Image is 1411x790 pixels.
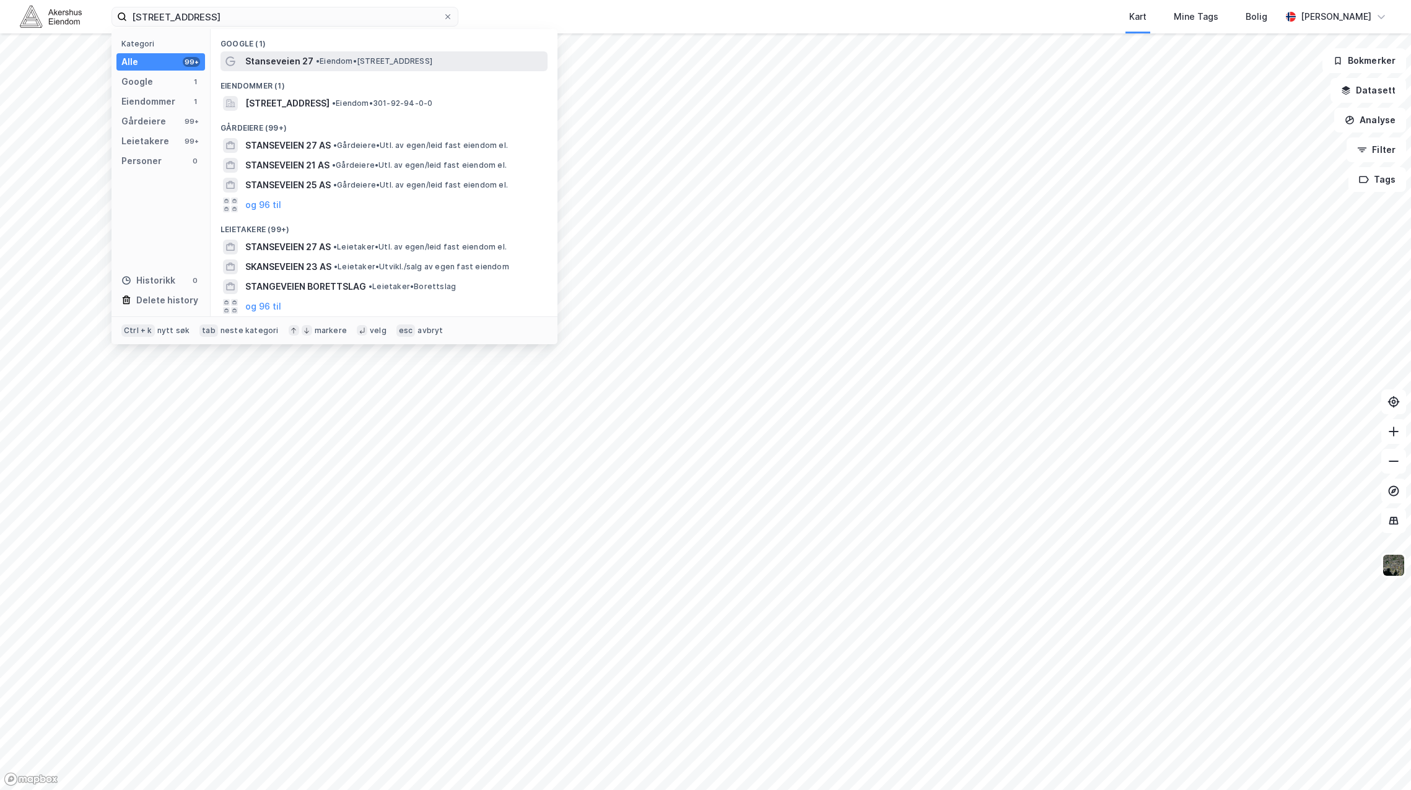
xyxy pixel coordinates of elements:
div: nytt søk [157,326,190,336]
span: STANSEVEIEN 27 AS [245,240,331,254]
span: STANSEVEIEN 25 AS [245,178,331,193]
div: 99+ [183,136,200,146]
div: Personer [121,154,162,168]
div: 1 [190,77,200,87]
iframe: Chat Widget [1349,731,1411,790]
div: 0 [190,276,200,285]
div: velg [370,326,387,336]
div: Delete history [136,293,198,308]
div: Bolig [1246,9,1267,24]
span: • [369,282,372,291]
span: Eiendom • 301-92-94-0-0 [332,98,432,108]
div: Kategori [121,39,205,48]
span: Gårdeiere • Utl. av egen/leid fast eiendom el. [333,180,508,190]
div: 99+ [183,57,200,67]
div: Ctrl + k [121,324,155,337]
span: Gårdeiere • Utl. av egen/leid fast eiendom el. [332,160,507,170]
button: Analyse [1334,108,1406,132]
div: Gårdeiere (99+) [211,113,557,136]
span: • [333,180,337,189]
div: Eiendommer [121,94,175,109]
span: Leietaker • Borettslag [369,282,456,292]
div: Google (1) [211,29,557,51]
span: STANSEVEIEN 21 AS [245,158,330,173]
div: Leietakere (99+) [211,215,557,237]
span: Leietaker • Utl. av egen/leid fast eiendom el. [333,242,507,252]
span: • [333,141,337,150]
span: Eiendom • [STREET_ADDRESS] [316,56,432,66]
span: SKANSEVEIEN 23 AS [245,259,331,274]
div: [PERSON_NAME] [1301,9,1371,24]
div: neste kategori [221,326,279,336]
div: 99+ [183,116,200,126]
div: Kontrollprogram for chat [1349,731,1411,790]
span: STANGEVEIEN BORETTSLAG [245,279,366,294]
button: Bokmerker [1322,48,1406,73]
img: 9k= [1382,553,1405,577]
span: • [332,160,336,170]
div: avbryt [417,326,443,336]
div: markere [315,326,347,336]
div: 1 [190,97,200,106]
div: 0 [190,156,200,166]
span: • [332,98,336,108]
span: • [334,262,338,271]
span: STANSEVEIEN 27 AS [245,138,331,153]
div: Google [121,74,153,89]
div: esc [396,324,416,337]
span: Leietaker • Utvikl./salg av egen fast eiendom [334,262,509,272]
input: Søk på adresse, matrikkel, gårdeiere, leietakere eller personer [127,7,443,26]
div: tab [199,324,218,337]
div: Historikk [121,273,175,288]
div: Kart [1129,9,1147,24]
img: akershus-eiendom-logo.9091f326c980b4bce74ccdd9f866810c.svg [20,6,82,27]
span: Stanseveien 27 [245,54,313,69]
button: Filter [1347,137,1406,162]
span: • [316,56,320,66]
div: Mine Tags [1174,9,1218,24]
div: Leietakere [121,134,169,149]
button: og 96 til [245,197,281,212]
div: Gårdeiere [121,114,166,129]
span: • [333,242,337,251]
div: Eiendommer (1) [211,71,557,93]
div: Alle [121,54,138,69]
span: [STREET_ADDRESS] [245,96,330,111]
button: Datasett [1330,78,1406,103]
span: Gårdeiere • Utl. av egen/leid fast eiendom el. [333,141,508,150]
a: Mapbox homepage [4,772,58,786]
button: og 96 til [245,299,281,314]
button: Tags [1348,167,1406,192]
